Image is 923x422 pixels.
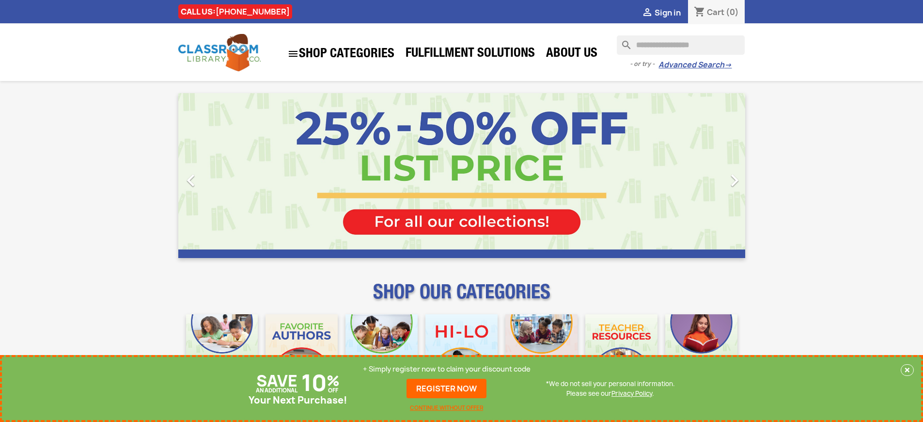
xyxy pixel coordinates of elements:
span: - or try - [630,59,658,69]
p: SHOP OUR CATEGORIES [178,289,745,307]
a: Fulfillment Solutions [401,45,540,64]
span: → [724,60,732,70]
i: shopping_cart [694,7,705,18]
input: Search [617,35,745,55]
a: Advanced Search→ [658,60,732,70]
img: CLC_Favorite_Authors_Mobile.jpg [266,314,338,387]
img: CLC_Bulk_Mobile.jpg [186,314,258,387]
img: CLC_Phonics_And_Decodables_Mobile.jpg [345,314,418,387]
i: search [617,35,628,47]
ul: Carousel container [178,93,745,258]
img: Classroom Library Company [178,34,261,71]
span: Sign in [655,7,681,18]
i:  [722,168,747,193]
div: CALL US: [178,4,292,19]
a:  Sign in [641,7,681,18]
a: Previous [178,93,264,258]
span: Cart [707,7,724,17]
img: CLC_Teacher_Resources_Mobile.jpg [585,314,657,387]
img: CLC_Dyslexia_Mobile.jpg [665,314,737,387]
span: (0) [726,7,739,17]
a: About Us [541,45,602,64]
a: [PHONE_NUMBER] [216,6,290,17]
i:  [287,48,299,60]
i:  [179,168,203,193]
a: Next [660,93,745,258]
a: SHOP CATEGORIES [282,43,399,65]
img: CLC_Fiction_Nonfiction_Mobile.jpg [505,314,578,387]
img: CLC_HiLo_Mobile.jpg [425,314,498,387]
i:  [641,7,653,19]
